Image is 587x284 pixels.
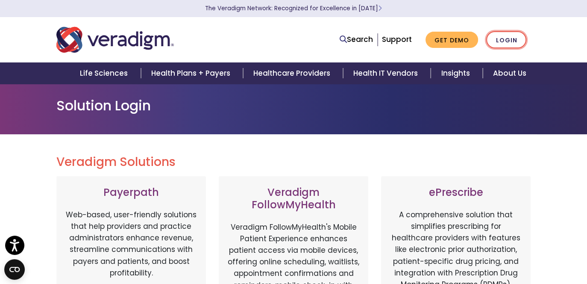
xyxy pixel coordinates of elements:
a: The Veradigm Network: Recognized for Excellence in [DATE]Learn More [205,4,382,12]
a: Health Plans + Payers [141,62,243,84]
h3: ePrescribe [390,186,522,199]
h2: Veradigm Solutions [56,155,531,169]
span: Learn More [378,4,382,12]
a: Insights [431,62,482,84]
img: Veradigm logo [56,26,174,54]
h1: Solution Login [56,98,531,114]
a: Search [340,34,373,45]
button: Open CMP widget [4,259,25,280]
a: Support [382,34,412,44]
a: Healthcare Providers [243,62,343,84]
h3: Veradigm FollowMyHealth [227,186,360,211]
a: Health IT Vendors [343,62,431,84]
a: Login [486,31,526,49]
a: Get Demo [426,32,478,48]
h3: Payerpath [65,186,197,199]
a: About Us [483,62,537,84]
a: Life Sciences [70,62,141,84]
